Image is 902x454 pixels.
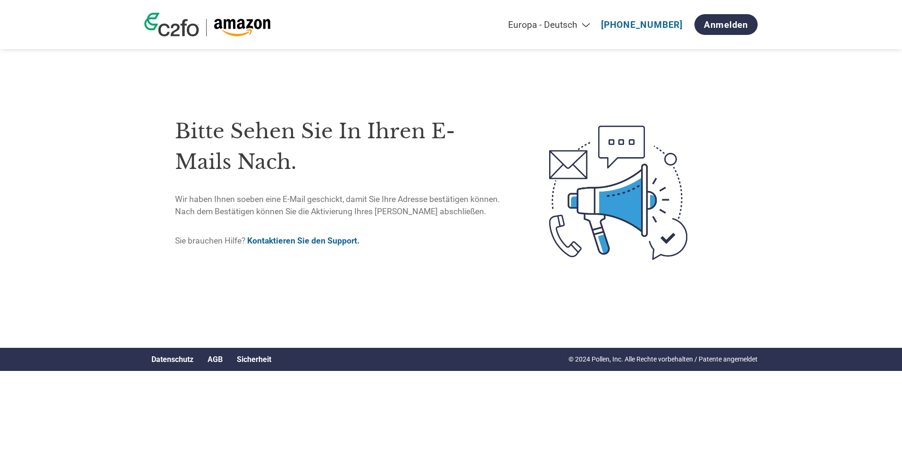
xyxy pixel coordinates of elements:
a: Sicherheit [237,355,271,364]
p: © 2024 Pollen, Inc. Alle Rechte vorbehalten / Patente angemeldet [568,354,758,364]
p: Sie brauchen Hilfe? [175,235,509,247]
a: [PHONE_NUMBER] [601,19,683,30]
a: Datenschutz [151,355,193,364]
a: AGB [208,355,223,364]
h1: Bitte sehen Sie in Ihren E-Mails nach. [175,116,509,177]
a: Kontaktieren Sie den Support. [247,236,359,245]
img: open-email [509,109,727,277]
a: Anmelden [694,14,758,35]
img: Amazon [214,19,271,36]
p: Wir haben Ihnen soeben eine E-Mail geschickt, damit Sie Ihre Adresse bestätigen können. Nach dem ... [175,193,509,218]
img: c2fo logo [144,13,199,36]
